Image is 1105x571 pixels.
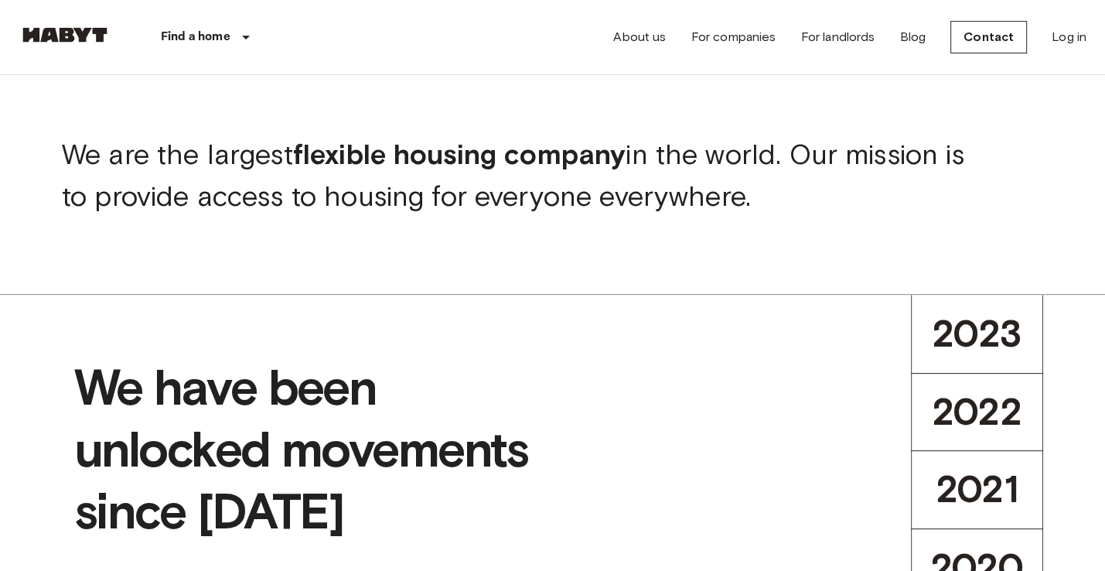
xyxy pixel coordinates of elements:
[691,28,776,46] a: For companies
[911,373,1043,451] button: 2022
[950,21,1027,53] a: Contact
[800,28,875,46] a: For landlords
[293,137,626,171] b: flexible housing company
[932,389,1022,435] span: 2022
[911,450,1043,528] button: 2021
[161,28,230,46] p: Find a home
[911,295,1043,373] button: 2023
[933,311,1022,357] span: 2023
[899,28,926,46] a: Blog
[1052,28,1086,46] a: Log in
[613,28,666,46] a: About us
[19,27,111,43] img: Habyt
[936,467,1018,512] span: 2021
[62,137,964,213] span: We are the largest in the world. Our mission is to provide access to housing for everyone everywh...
